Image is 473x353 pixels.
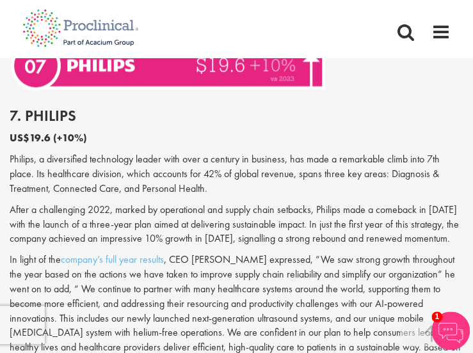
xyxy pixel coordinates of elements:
img: Chatbot [431,311,470,350]
a: company’s full year results [61,252,164,265]
span: 1 [431,311,442,322]
p: Philips, a diversified technology leader with over a century in business, has made a remarkable c... [10,152,463,196]
b: US$19.6 (+10%) [10,130,87,144]
h2: 7. Philips [10,107,463,124]
p: After a challenging 2022, marked by operational and supply chain setbacks, Philips made a comebac... [10,202,463,246]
